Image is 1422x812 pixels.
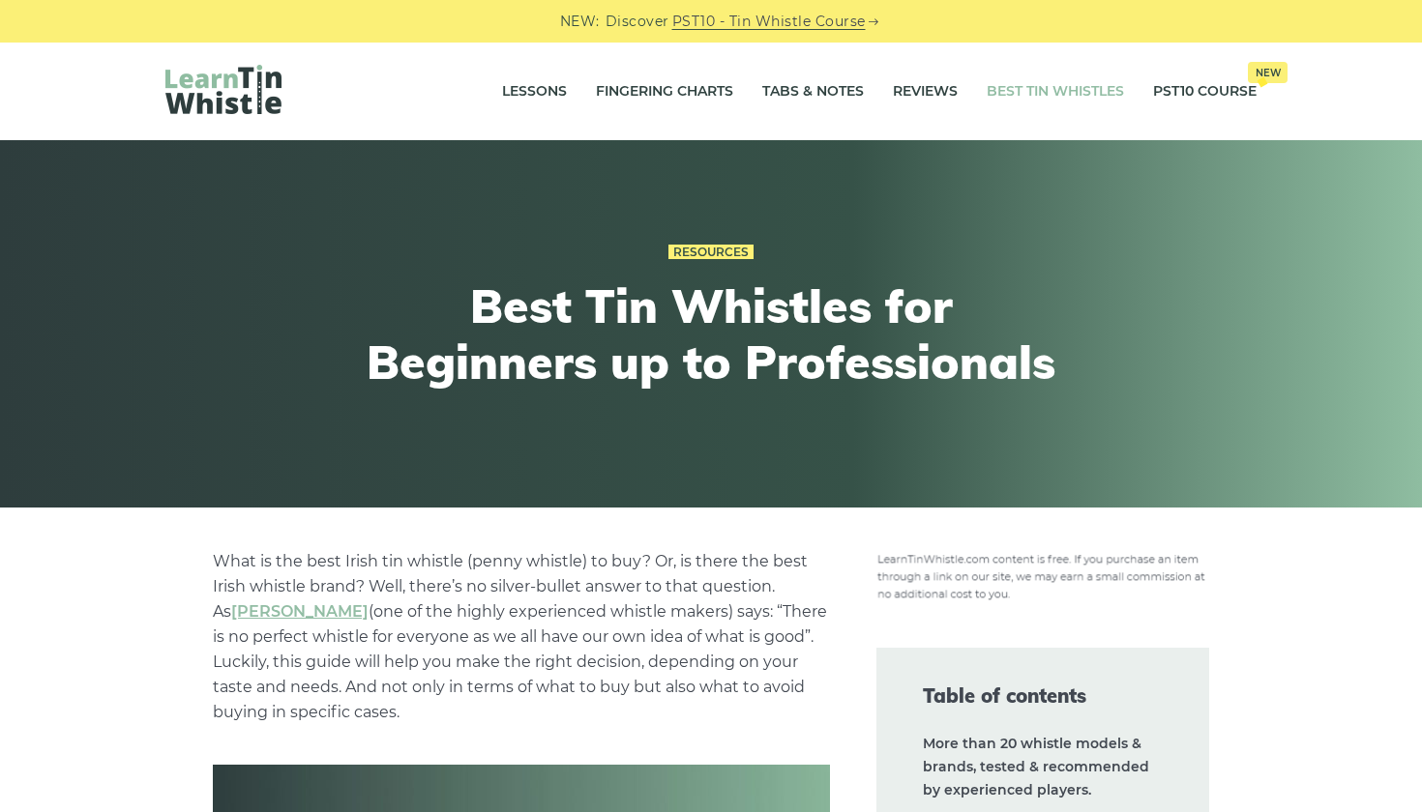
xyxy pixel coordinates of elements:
a: Best Tin Whistles [987,68,1124,116]
a: PST10 CourseNew [1153,68,1257,116]
span: Table of contents [923,682,1163,710]
img: LearnTinWhistle.com [165,65,281,114]
img: disclosure [876,549,1209,601]
a: Fingering Charts [596,68,733,116]
a: Resources [668,245,754,260]
strong: More than 20 whistle models & brands, tested & recommended by experienced players. [923,735,1149,798]
h1: Best Tin Whistles for Beginners up to Professionals [355,278,1067,390]
a: Lessons [502,68,567,116]
a: Reviews [893,68,958,116]
a: Tabs & Notes [762,68,864,116]
a: undefined (opens in a new tab) [231,602,369,621]
p: What is the best Irish tin whistle (penny whistle) to buy? Or, is there the best Irish whistle br... [213,549,830,725]
span: New [1248,62,1288,83]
